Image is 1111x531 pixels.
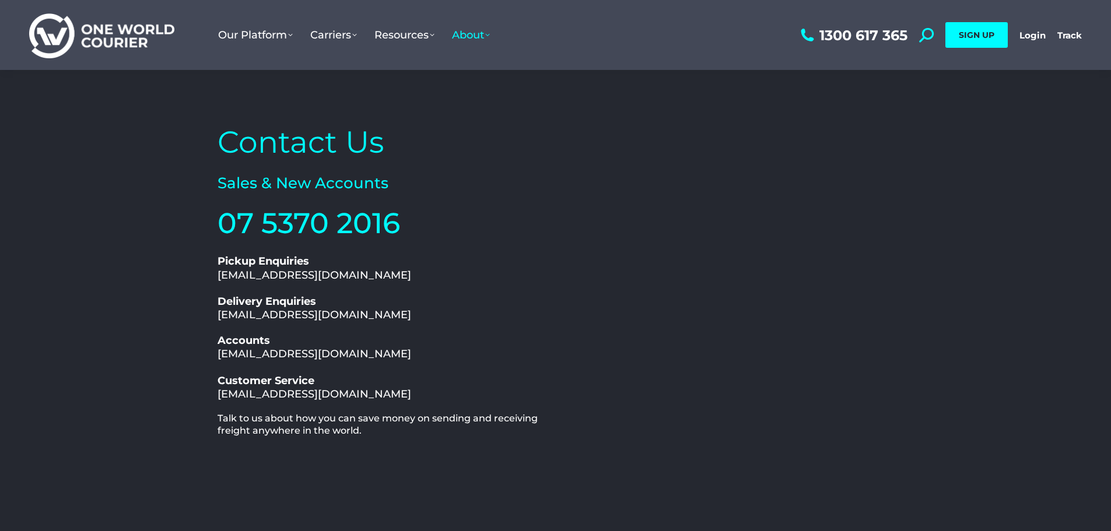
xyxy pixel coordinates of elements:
span: Resources [374,29,434,41]
a: Pickup Enquiries[EMAIL_ADDRESS][DOMAIN_NAME] [218,255,411,281]
span: SIGN UP [959,30,994,40]
a: Delivery Enquiries[EMAIL_ADDRESS][DOMAIN_NAME] [218,295,411,321]
h2: Talk to us about how you can save money on sending and receiving freight anywhere in the world. [218,413,550,437]
h2: Sales & New Accounts [218,174,550,194]
h2: Contact Us [218,122,550,162]
a: Login [1019,30,1046,41]
a: 07 5370 2016 [218,206,400,240]
b: Pickup Enquiries [218,255,309,268]
a: Track [1057,30,1082,41]
a: Carriers [302,17,366,53]
a: About [443,17,499,53]
span: Our Platform [218,29,293,41]
img: One World Courier [29,12,174,59]
a: Accounts[EMAIL_ADDRESS][DOMAIN_NAME] [218,334,411,360]
a: Resources [366,17,443,53]
a: 1300 617 365 [798,28,907,43]
b: Delivery Enquiries [218,295,316,308]
a: SIGN UP [945,22,1008,48]
b: Accounts [218,334,270,347]
b: Customer Service [218,374,314,387]
span: Carriers [310,29,357,41]
a: Our Platform [209,17,302,53]
span: About [452,29,490,41]
a: Customer Service[EMAIL_ADDRESS][DOMAIN_NAME] [218,374,411,400]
